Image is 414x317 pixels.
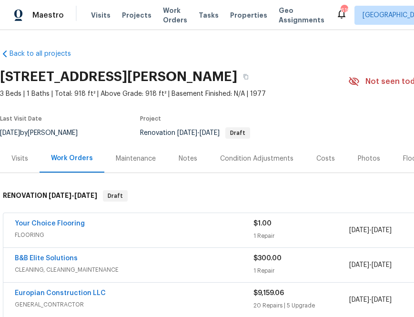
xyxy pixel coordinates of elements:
span: [DATE] [349,227,369,234]
span: Draft [226,130,249,136]
span: Maestro [32,10,64,20]
span: Projects [122,10,151,20]
span: Properties [230,10,267,20]
span: $1.00 [253,220,272,227]
div: 20 Repairs | 5 Upgrade [253,301,349,310]
a: B&B Elite Solutions [15,255,78,262]
div: Costs [316,154,335,164]
span: [DATE] [372,262,392,268]
div: Maintenance [116,154,156,164]
h6: RENOVATION [3,190,97,202]
div: Visits [11,154,28,164]
span: [DATE] [49,192,71,199]
span: Draft [104,191,127,201]
div: Work Orders [51,153,93,163]
span: $9,159.06 [253,290,284,297]
span: Project [140,116,161,122]
div: Photos [358,154,380,164]
span: Geo Assignments [279,6,324,25]
span: Work Orders [163,6,187,25]
span: [DATE] [177,130,197,136]
a: Europian Construction LLC [15,290,106,297]
span: - [49,192,97,199]
span: - [349,260,392,270]
span: $300.00 [253,255,282,262]
div: Notes [179,154,197,164]
span: Visits [91,10,111,20]
span: [DATE] [200,130,220,136]
span: - [177,130,220,136]
span: [DATE] [372,297,392,303]
span: [DATE] [349,262,369,268]
span: - [349,225,392,235]
span: CLEANING, CLEANING_MAINTENANCE [15,265,253,275]
span: - [349,295,392,305]
div: 1 Repair [253,231,349,241]
span: [DATE] [74,192,97,199]
span: FLOORING [15,230,253,240]
span: Renovation [140,130,250,136]
div: 619 [341,6,347,15]
span: GENERAL_CONTRACTOR [15,300,253,309]
span: [DATE] [372,227,392,234]
div: Condition Adjustments [220,154,293,164]
a: Your Choice Flooring [15,220,85,227]
div: 1 Repair [253,266,349,276]
span: Tasks [199,12,219,19]
span: [DATE] [349,297,369,303]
